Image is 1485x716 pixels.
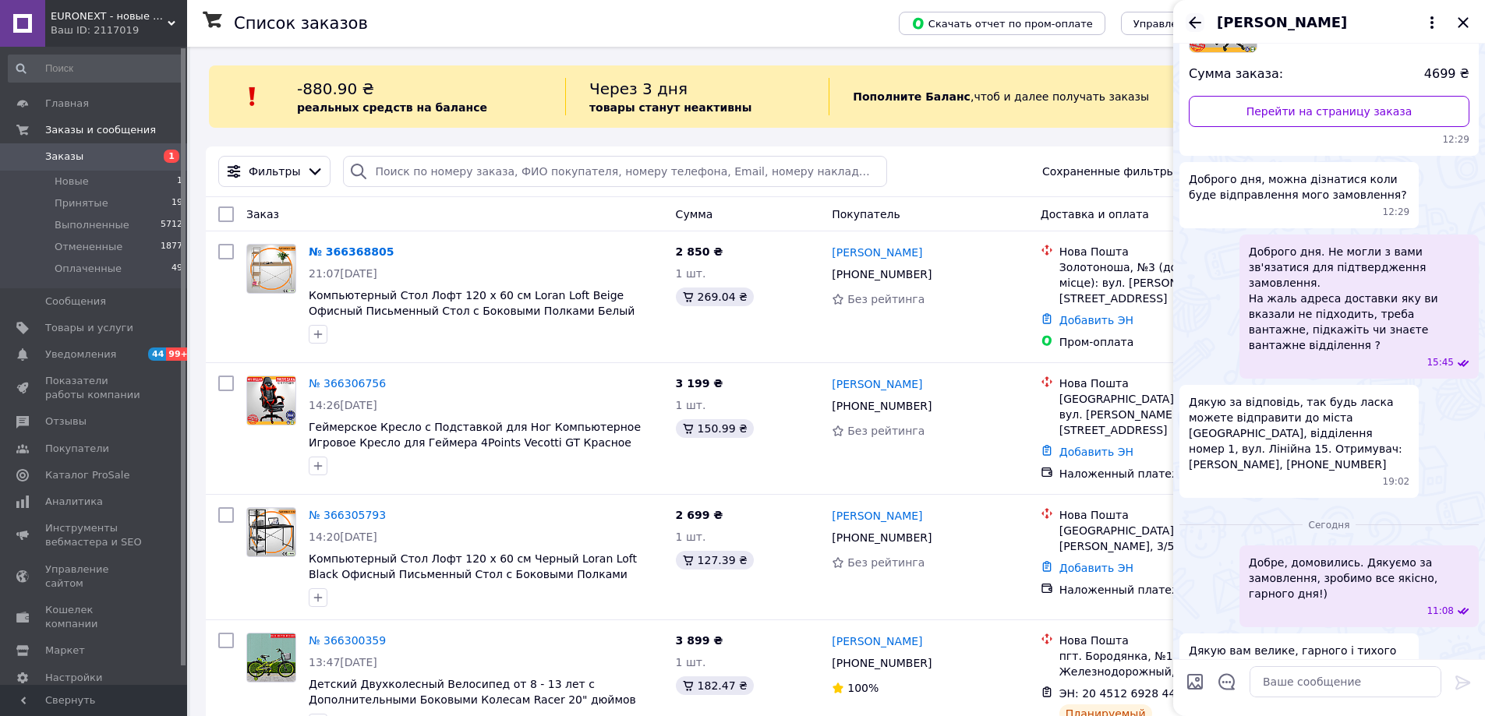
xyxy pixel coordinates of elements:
span: -880.90 ₴ [297,79,374,98]
span: 21:07[DATE] [309,267,377,280]
a: Перейти на страницу заказа [1189,96,1469,127]
a: Добавить ЭН [1059,446,1133,458]
span: Доставка и оплата [1041,208,1149,220]
a: № 366306756 [309,377,386,390]
span: 1 шт. [676,656,706,668]
h1: Список заказов [234,14,368,33]
span: 1 шт. [676,399,706,411]
a: Геймерское Кресло с Подставкой для Ног Компьютерное Игровое Кресло для Геймера 4Points Vecotti GT... [309,421,641,449]
span: 1877 [161,240,182,254]
span: Добре, домовились. Дякуємо за замовлення, зробимо все якісно, гарного дня!) [1249,555,1469,601]
span: Заказ [246,208,279,220]
b: товары станут неактивны [589,101,751,114]
span: Выполненные [55,218,129,232]
div: [PHONE_NUMBER] [829,395,935,417]
span: ЭН: 20 4512 6928 4433 [1059,687,1190,700]
input: Поиск по номеру заказа, ФИО покупателя, номеру телефона, Email, номеру накладной [343,156,886,187]
span: Без рейтинга [847,293,925,305]
span: Принятые [55,196,108,210]
div: [PHONE_NUMBER] [829,527,935,548]
button: [PERSON_NAME] [1217,12,1441,33]
span: Управление сайтом [45,563,144,591]
span: Сумма [676,208,713,220]
span: 5712 [161,218,182,232]
span: Через 3 дня [589,79,688,98]
span: Маркет [45,644,85,658]
div: [PHONE_NUMBER] [829,263,935,285]
div: Пром-оплата [1059,334,1278,350]
div: Нова Пошта [1059,244,1278,259]
img: :exclamation: [241,85,264,108]
a: Фото товару [246,244,296,294]
span: Сохраненные фильтры: [1042,164,1179,179]
span: Главная [45,97,89,111]
span: 99+ [166,347,192,361]
span: 1 [177,175,182,189]
a: [PERSON_NAME] [832,376,922,392]
button: Управление статусами [1121,12,1268,35]
span: 14:26[DATE] [309,399,377,411]
a: № 366368805 [309,245,394,258]
a: Компьютерный Стол Лофт 120 x 60 см Черный Loran Loft Black Офисный Письменный Стол с Боковыми Пол... [309,552,637,596]
span: Покупатель [832,208,900,220]
a: Фото товару [246,507,296,557]
span: 14:20[DATE] [309,531,377,543]
span: Скачать отчет по пром-оплате [911,16,1093,30]
span: 12:29 11.10.2025 [1189,133,1469,146]
span: 19 [171,196,182,210]
span: 100% [847,682,879,694]
div: 269.04 ₴ [676,287,754,306]
span: Сумма заказа: [1189,65,1283,83]
span: 3 899 ₴ [676,634,723,647]
div: , чтоб и далее получать заказы [829,78,1260,115]
a: Фото товару [246,376,296,425]
div: Наложенный платеж [1059,466,1278,481]
button: Открыть шаблоны ответов [1217,672,1237,692]
span: Сообщения [45,295,106,309]
a: Добавить ЭН [1059,562,1133,574]
button: Назад [1186,13,1204,32]
span: 19:02 11.10.2025 [1383,475,1410,489]
span: Покупатели [45,442,109,456]
span: 2 850 ₴ [676,245,723,258]
div: 12.10.2025 [1179,517,1479,532]
span: Кошелек компании [45,603,144,631]
a: Компьютерный Стол Лофт 120 x 60 см Loran Loft Beige Офисный Письменный Стол с Боковыми Полками Бе... [309,289,635,333]
span: Без рейтинга [847,425,925,437]
span: Показатели работы компании [45,374,144,402]
span: Дякую вам велике, гарного і тихого дня!) [1189,643,1409,674]
a: Фото товару [246,633,296,682]
b: реальных средств на балансе [297,101,487,114]
span: Товары и услуги [45,321,133,335]
span: Отмененные [55,240,122,254]
span: Фильтры [249,164,300,179]
span: 13:47[DATE] [309,656,377,668]
span: Настройки [45,671,102,685]
span: EURONEXT - новые товары для дома из Европы по лучшим ценам [51,9,168,23]
img: Фото товару [247,633,295,682]
span: 1 [164,150,179,163]
a: Добавить ЭН [1059,314,1133,326]
div: Ваш ID: 2117019 [51,23,187,37]
span: Доброго дня. Не могли з вами зв'язатися для підтвердження замовлення. На жаль адреса доставки яку... [1249,244,1469,353]
a: [PERSON_NAME] [832,245,922,260]
div: [PHONE_NUMBER] [829,652,935,674]
div: 150.99 ₴ [676,419,754,438]
span: 12:29 11.10.2025 [1383,206,1410,219]
div: Нова Пошта [1059,633,1278,648]
div: 127.39 ₴ [676,551,754,570]
span: Доброго дня, можна дізнатися коли буде відправлення мого замовлення? [1189,171,1409,203]
span: 15:45 11.10.2025 [1427,356,1454,369]
span: Без рейтинга [847,556,925,569]
span: 49 [171,262,182,276]
div: пгт. Бородянка, №1: пров. Железнодорожный, 1 [1059,648,1278,679]
span: Заказы [45,150,83,164]
div: Золотоноша, №3 (до 30 кг на одне місце): вул. [PERSON_NAME][STREET_ADDRESS] [1059,259,1278,306]
span: 4699 ₴ [1424,65,1469,83]
img: Фото товару [247,508,295,556]
span: 1 шт. [676,531,706,543]
span: 1 шт. [676,267,706,280]
a: № 366300359 [309,634,386,647]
